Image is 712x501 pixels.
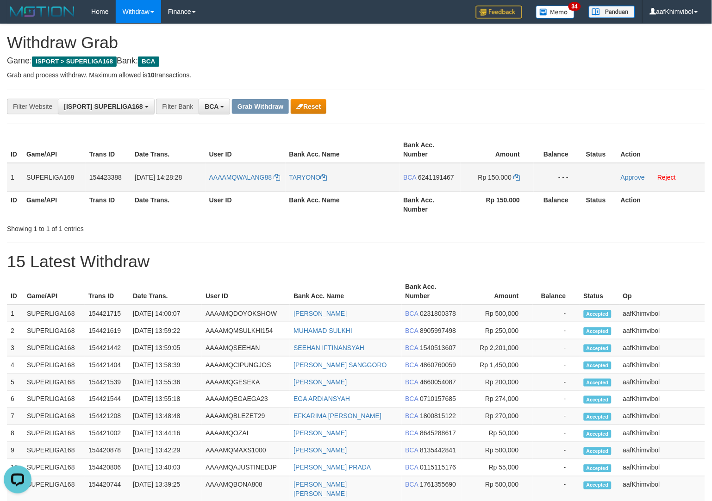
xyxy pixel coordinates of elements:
td: [DATE] 13:55:36 [129,374,202,391]
td: 9 [7,442,23,459]
a: Copy 150000 to clipboard [513,174,520,181]
span: 154423388 [89,174,122,181]
td: 154421404 [85,357,129,374]
td: AAAAMQSEEHAN [202,339,290,357]
th: Rp 150.000 [461,191,534,218]
td: Rp 250,000 [462,322,533,339]
td: aafKhimvibol [619,425,705,442]
td: aafKhimvibol [619,305,705,322]
h1: 15 Latest Withdraw [7,252,705,271]
td: 8 [7,425,23,442]
span: Copy 1800815122 to clipboard [420,413,456,420]
span: BCA [138,56,159,67]
td: Rp 500,000 [462,305,533,322]
td: Rp 50,000 [462,425,533,442]
td: aafKhimvibol [619,339,705,357]
td: - [533,425,580,442]
span: Copy 8645288617 to clipboard [420,430,456,437]
th: Bank Acc. Number [402,278,462,305]
td: 3 [7,339,23,357]
th: Date Trans. [131,137,206,163]
span: BCA [406,378,418,386]
button: Grab Withdraw [232,99,289,114]
td: Rp 1,450,000 [462,357,533,374]
td: AAAAMQGESEKA [202,374,290,391]
th: Date Trans. [131,191,206,218]
img: MOTION_logo.png [7,5,77,19]
th: Status [582,191,617,218]
td: SUPERLIGA168 [23,374,85,391]
span: BCA [406,395,418,403]
a: [PERSON_NAME] [PERSON_NAME] [294,481,347,498]
th: Balance [534,191,582,218]
div: Showing 1 to 1 of 1 entries [7,220,290,233]
td: AAAAMQCIPUNGJOS [202,357,290,374]
th: User ID [206,191,286,218]
span: 34 [568,2,581,11]
td: 10 [7,459,23,476]
td: aafKhimvibol [619,408,705,425]
span: BCA [406,447,418,454]
td: SUPERLIGA168 [23,339,85,357]
td: AAAAMQOZAI [202,425,290,442]
td: [DATE] 13:44:16 [129,425,202,442]
h4: Game: Bank: [7,56,705,66]
td: [DATE] 13:55:18 [129,391,202,408]
img: Button%20Memo.svg [536,6,575,19]
td: AAAAMQAJUSTINEDJP [202,459,290,476]
a: [PERSON_NAME] PRADA [294,464,371,471]
span: AAAAMQWALANG88 [209,174,272,181]
td: - [533,408,580,425]
td: SUPERLIGA168 [23,408,85,425]
td: SUPERLIGA168 [23,391,85,408]
td: - [533,442,580,459]
td: SUPERLIGA168 [23,322,85,339]
th: Trans ID [86,137,131,163]
a: [PERSON_NAME] [294,447,347,454]
th: Game/API [23,137,86,163]
button: [ISPORT] SUPERLIGA168 [58,99,154,114]
th: Action [617,137,705,163]
th: Amount [461,137,534,163]
td: aafKhimvibol [619,459,705,476]
a: AAAAMQWALANG88 [209,174,281,181]
div: Filter Website [7,99,58,114]
td: [DATE] 13:40:03 [129,459,202,476]
td: SUPERLIGA168 [23,163,86,192]
td: AAAAMQMSULKHI154 [202,322,290,339]
td: [DATE] 13:58:39 [129,357,202,374]
th: ID [7,137,23,163]
th: Date Trans. [129,278,202,305]
th: Bank Acc. Name [286,191,400,218]
td: 2 [7,322,23,339]
td: Rp 270,000 [462,408,533,425]
span: Copy 6241191467 to clipboard [418,174,454,181]
th: Op [619,278,705,305]
a: [PERSON_NAME] [294,310,347,317]
span: BCA [406,481,418,488]
td: aafKhimvibol [619,322,705,339]
span: BCA [406,344,418,351]
img: panduan.png [589,6,635,18]
span: BCA [406,464,418,471]
a: Approve [621,174,645,181]
td: 154421002 [85,425,129,442]
img: Feedback.jpg [476,6,522,19]
td: 154421539 [85,374,129,391]
td: AAAAMQMAXS1000 [202,442,290,459]
h1: Withdraw Grab [7,33,705,52]
td: 154421208 [85,408,129,425]
span: Copy 0115115176 to clipboard [420,464,456,471]
th: Game/API [23,278,85,305]
span: Copy 8905997498 to clipboard [420,327,456,334]
a: [PERSON_NAME] [294,378,347,386]
td: 154420806 [85,459,129,476]
td: [DATE] 13:48:48 [129,408,202,425]
td: - [533,322,580,339]
th: Balance [534,137,582,163]
span: Accepted [584,310,612,318]
th: ID [7,191,23,218]
td: Rp 55,000 [462,459,533,476]
span: [DATE] 14:28:28 [135,174,182,181]
span: ISPORT > SUPERLIGA168 [32,56,117,67]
